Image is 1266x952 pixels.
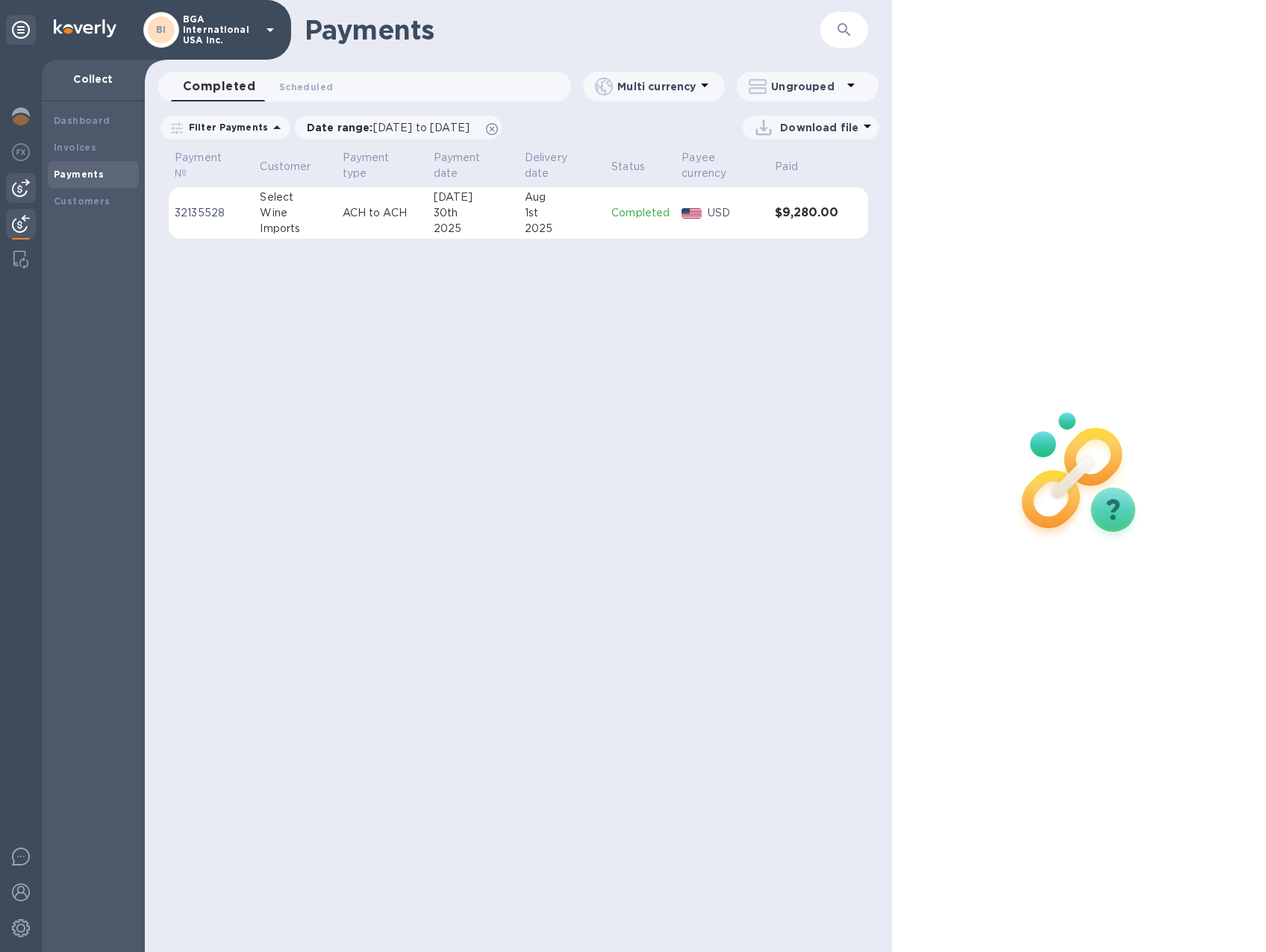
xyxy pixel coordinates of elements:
span: Status [611,159,664,175]
p: Payment type [343,150,402,181]
span: [DATE] to [DATE] [373,122,470,134]
p: Payee currency [682,150,743,181]
b: Customers [54,195,110,207]
p: ACH to ACH [343,205,422,221]
div: Aug [525,190,599,205]
p: Download file [780,120,858,135]
img: USD [682,208,702,219]
p: Completed [611,205,670,221]
span: Payment № [175,150,248,181]
h1: Payments [305,14,755,46]
b: Payments [54,169,104,180]
span: Payment date [434,150,513,181]
span: Completed [183,76,255,97]
div: 30th [434,205,513,221]
div: 2025 [434,221,513,237]
p: Delivery date [525,150,580,181]
div: Select [260,190,330,205]
span: Customer [260,159,330,175]
p: Ungrouped [771,79,842,94]
span: Scheduled [279,79,333,95]
p: Payment date [434,150,493,181]
span: Delivery date [525,150,599,181]
span: Paid [775,159,817,175]
span: Payee currency [682,150,763,181]
b: Dashboard [54,115,110,126]
div: Wine [260,205,330,221]
p: Paid [775,159,798,175]
p: Payment № [175,150,228,181]
p: Collect [54,72,133,87]
div: 1st [525,205,599,221]
p: BGA International USA Inc. [183,14,258,46]
p: Filter Payments [183,121,268,134]
div: Unpin categories [6,15,36,45]
p: Status [611,159,645,175]
div: [DATE] [434,190,513,205]
div: Date range:[DATE] to [DATE] [295,116,502,140]
img: Logo [54,19,116,37]
div: Imports [260,221,330,237]
h3: $9,280.00 [775,206,838,220]
div: 2025 [525,221,599,237]
b: Invoices [54,142,96,153]
b: BI [156,24,166,35]
p: 32135528 [175,205,248,221]
p: Customer [260,159,311,175]
span: Payment type [343,150,422,181]
img: Foreign exchange [12,143,30,161]
p: Multi currency [617,79,696,94]
p: Date range : [307,120,477,135]
p: USD [708,205,763,221]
